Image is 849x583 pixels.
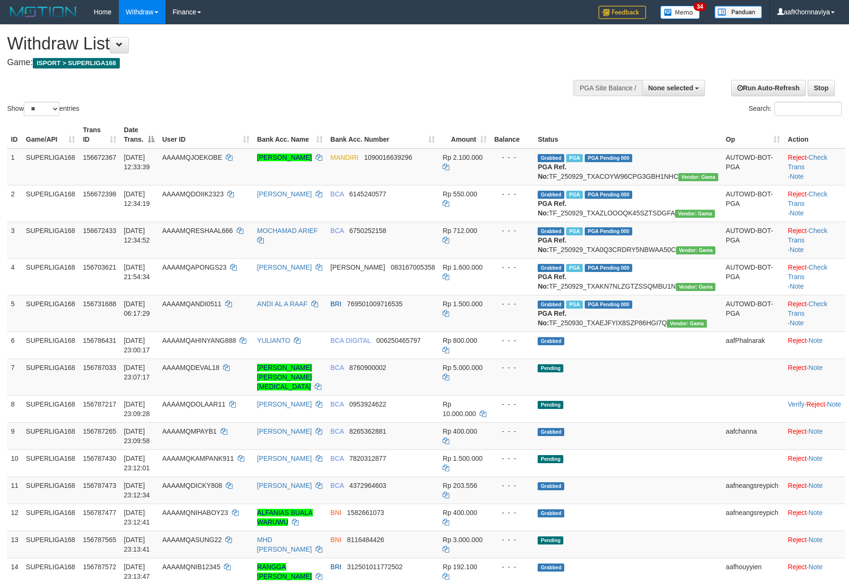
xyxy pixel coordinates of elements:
span: 156787430 [83,455,116,462]
span: Copy 8116484426 to clipboard [347,536,384,544]
th: Op: activate to sort column ascending [722,121,784,148]
span: Rp 1.500.000 [443,455,482,462]
div: - - - [494,262,531,272]
span: BCA [330,227,344,234]
span: Rp 2.100.000 [443,154,482,161]
div: - - - [494,454,531,463]
span: BCA [330,455,344,462]
button: None selected [642,80,705,96]
span: Marked by aafsoycanthlai [566,191,583,199]
span: [DATE] 12:34:19 [124,190,150,207]
a: ANDI AL A RAAF [257,300,308,308]
span: Rp 550.000 [443,190,477,198]
span: Rp 712.000 [443,227,477,234]
a: Reject [788,455,807,462]
a: Note [809,337,823,344]
td: · [784,359,845,395]
div: - - - [494,399,531,409]
a: Note [809,509,823,516]
span: AAAAMQNIHABOY23 [162,509,228,516]
span: PGA Pending [585,264,632,272]
h4: Game: [7,58,557,68]
td: AUTOWD-BOT-PGA [722,258,784,295]
span: BCA [330,190,344,198]
span: AAAAMQJOEKOBE [162,154,222,161]
a: Stop [808,80,835,96]
span: PGA Pending [585,191,632,199]
a: Reject [788,300,807,308]
input: Search: [774,102,842,116]
a: Check Trans [788,263,827,281]
span: Rp 1.600.000 [443,263,482,271]
a: Reject [788,509,807,516]
a: Check Trans [788,190,827,207]
a: MHD [PERSON_NAME] [257,536,312,553]
a: Check Trans [788,300,827,317]
span: Rp 203.556 [443,482,477,489]
td: 1 [7,148,22,185]
b: PGA Ref. No: [538,273,566,290]
span: Grabbed [538,509,564,517]
img: MOTION_logo.png [7,5,79,19]
span: [DATE] 12:33:39 [124,154,150,171]
span: [DATE] 23:09:58 [124,428,150,445]
span: Pending [538,401,563,409]
span: BCA [330,428,344,435]
td: 13 [7,531,22,558]
span: Grabbed [538,227,564,235]
a: Reject [788,227,807,234]
span: Vendor URL: https://trx31.1velocity.biz [667,320,707,328]
a: Reject [788,263,807,271]
span: [DATE] 12:34:52 [124,227,150,244]
a: Reject [788,190,807,198]
td: SUPERLIGA168 [22,395,79,422]
td: SUPERLIGA168 [22,295,79,331]
a: Note [809,364,823,371]
td: · · [784,295,845,331]
td: AUTOWD-BOT-PGA [722,295,784,331]
span: Copy 8265362881 to clipboard [349,428,386,435]
td: 7 [7,359,22,395]
td: · [784,422,845,449]
a: [PERSON_NAME] [PERSON_NAME][MEDICAL_DATA] [257,364,312,390]
td: TF_250929_TXACOYW96CPG3GBH1NHC [534,148,722,185]
span: AAAAMQANDI0511 [162,300,222,308]
div: - - - [494,336,531,345]
span: Rp 5.000.000 [443,364,482,371]
span: [DATE] 23:12:01 [124,455,150,472]
td: SUPERLIGA168 [22,185,79,222]
span: Copy 1090016639296 to clipboard [364,154,412,161]
td: · [784,449,845,476]
a: Note [809,536,823,544]
td: SUPERLIGA168 [22,504,79,531]
span: BCA [330,482,344,489]
a: Note [827,400,841,408]
a: ALFANIAS BUALA WARUWU [257,509,313,526]
span: AAAAMQDOLAAR11 [162,400,225,408]
span: None selected [648,84,694,92]
span: 156672367 [83,154,116,161]
a: Reject [788,428,807,435]
span: 156703621 [83,263,116,271]
span: [DATE] 23:13:47 [124,563,150,580]
b: PGA Ref. No: [538,310,566,327]
td: 11 [7,476,22,504]
div: - - - [494,427,531,436]
a: Note [809,455,823,462]
span: Copy 006250465797 to clipboard [376,337,421,344]
a: Note [790,319,804,327]
span: 156787217 [83,400,116,408]
span: Copy 6145240577 to clipboard [349,190,386,198]
th: Bank Acc. Number: activate to sort column ascending [327,121,439,148]
td: 9 [7,422,22,449]
span: BRI [330,563,341,571]
span: Rp 3.000.000 [443,536,482,544]
th: ID [7,121,22,148]
span: Pending [538,364,563,372]
img: panduan.png [714,6,762,19]
span: Grabbed [538,428,564,436]
span: 156731688 [83,300,116,308]
b: PGA Ref. No: [538,236,566,253]
select: Showentries [24,102,59,116]
span: AAAAMQDEVAL18 [162,364,219,371]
